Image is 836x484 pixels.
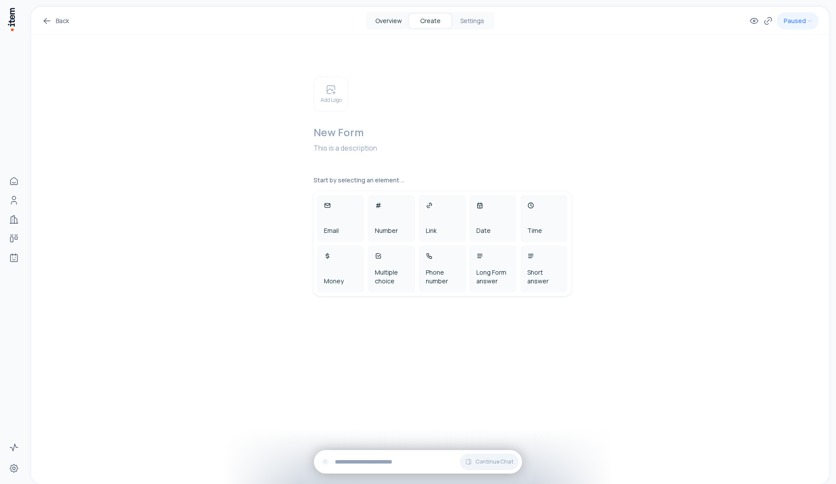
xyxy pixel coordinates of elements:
div: Email [324,226,339,235]
div: Time [520,195,567,242]
button: Settings [451,14,493,28]
div: Short answer [520,245,567,292]
div: Multiple choice [375,268,408,286]
button: Create [409,14,451,28]
p: Add Logo [320,97,342,104]
div: Number [375,226,398,235]
div: Long Form answer [469,245,516,292]
a: Home [5,172,23,190]
button: Continue Chat [460,454,519,470]
div: Link [419,195,466,242]
span: Continue Chat [475,458,513,465]
button: Overview [367,14,409,28]
div: Phone number [419,245,466,292]
div: Number [368,195,415,242]
a: Companies [5,211,23,228]
a: Settings [5,460,23,477]
a: Deals [5,230,23,247]
div: Phone number [426,268,459,286]
a: Back [42,16,69,26]
a: Agents [5,249,23,266]
div: Time [527,226,542,235]
img: Item Brain Logo [7,7,16,32]
div: Long Form answer [476,268,509,286]
a: Activity [5,439,23,456]
div: Email [317,195,364,242]
div: Money [324,277,344,286]
a: People [5,192,23,209]
div: Money [317,245,364,292]
div: Date [476,226,491,235]
div: Continue Chat [314,450,522,474]
p: Start by selecting an element ... [313,176,576,185]
div: Short answer [527,268,560,286]
div: Date [469,195,516,242]
div: Link [426,226,437,235]
div: Multiple choice [368,245,415,292]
